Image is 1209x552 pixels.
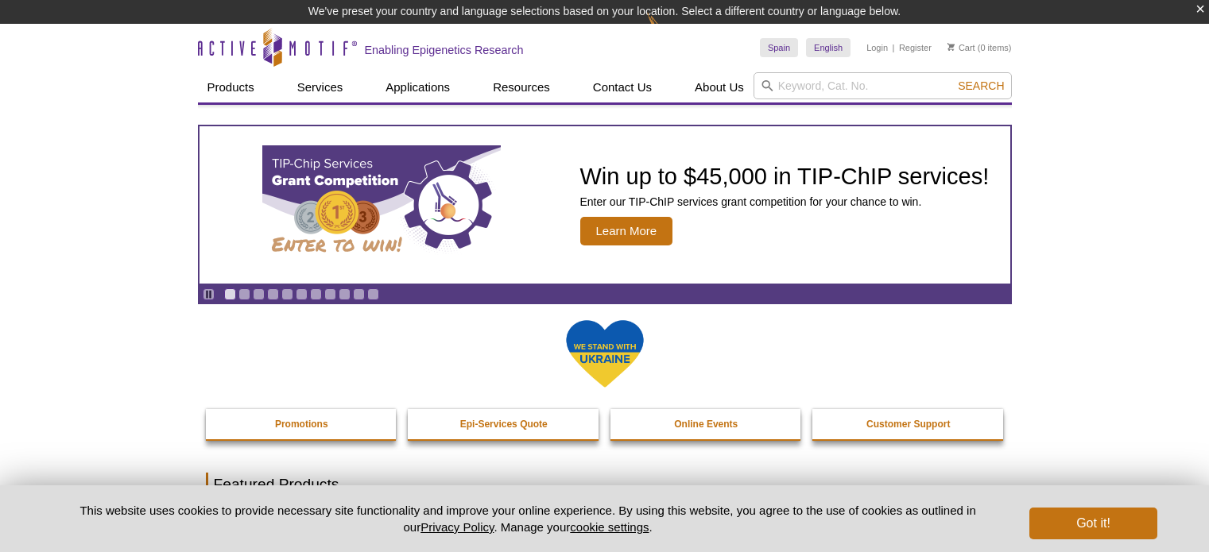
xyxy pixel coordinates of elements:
a: Register [899,42,932,53]
strong: Customer Support [866,419,950,430]
img: TIP-ChIP Services Grant Competition [262,145,501,264]
a: Services [288,72,353,102]
img: Your Cart [947,43,955,51]
p: This website uses cookies to provide necessary site functionality and improve your online experie... [52,502,1004,535]
a: Contact Us [583,72,661,102]
a: Go to slide 10 [353,288,365,300]
strong: Epi-Services Quote [460,419,548,430]
li: | [893,38,895,57]
a: Customer Support [812,409,1005,439]
a: Spain [760,38,798,57]
button: Got it! [1029,508,1157,539]
li: (0 items) [947,38,1012,57]
img: We Stand With Ukraine [565,318,645,389]
h2: Featured Products [206,473,1004,496]
a: About Us [685,72,754,102]
a: Go to slide 4 [267,288,279,300]
button: Search [953,79,1009,93]
strong: Online Events [674,419,738,430]
a: Online Events [610,409,803,439]
a: Resources [483,72,560,102]
span: Search [958,79,1004,92]
a: Applications [376,72,459,102]
a: Go to slide 5 [281,288,293,300]
a: Go to slide 2 [238,288,250,300]
a: Products [198,72,264,102]
input: Keyword, Cat. No. [754,72,1012,99]
a: Login [866,42,888,53]
a: Go to slide 1 [224,288,236,300]
h2: Enabling Epigenetics Research [365,43,524,57]
article: TIP-ChIP Services Grant Competition [200,126,1010,284]
img: Change Here [647,12,689,49]
button: cookie settings [570,520,649,534]
a: Go to slide 6 [296,288,308,300]
a: TIP-ChIP Services Grant Competition Win up to $45,000 in TIP-ChIP services! Enter our TIP-ChIP se... [200,126,1010,284]
strong: Promotions [275,419,328,430]
a: Epi-Services Quote [408,409,600,439]
a: Go to slide 11 [367,288,379,300]
h2: Win up to $45,000 in TIP-ChIP services! [580,164,990,188]
a: Promotions [206,409,398,439]
a: Cart [947,42,975,53]
a: Go to slide 7 [310,288,322,300]
a: Privacy Policy [420,520,494,534]
span: Learn More [580,217,673,245]
a: Go to slide 3 [253,288,265,300]
p: Enter our TIP-ChIP services grant competition for your chance to win. [580,195,990,209]
a: Toggle autoplay [203,288,215,300]
a: Go to slide 8 [324,288,336,300]
a: Go to slide 9 [339,288,351,300]
a: English [806,38,851,57]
